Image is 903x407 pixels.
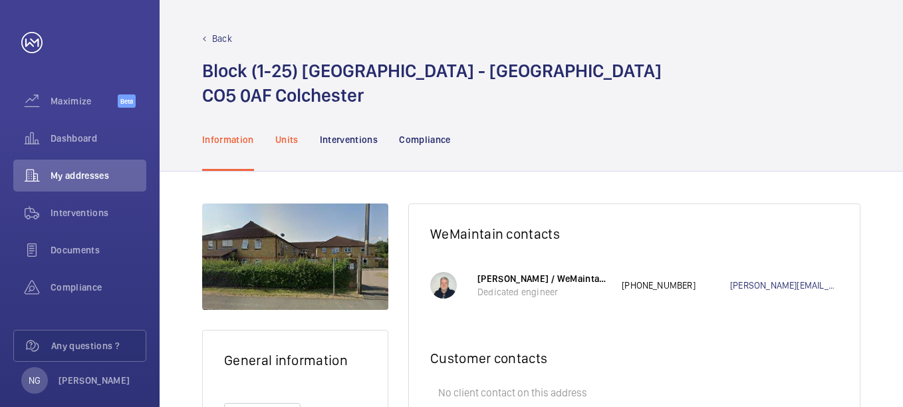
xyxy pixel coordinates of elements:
p: [PHONE_NUMBER] [622,279,730,292]
h2: Customer contacts [430,350,838,366]
span: Compliance [51,281,146,294]
span: Dashboard [51,132,146,145]
p: Interventions [320,133,378,146]
span: Interventions [51,206,146,219]
span: Any questions ? [51,339,146,352]
span: My addresses [51,169,146,182]
p: Compliance [399,133,451,146]
span: Maximize [51,94,118,108]
p: [PERSON_NAME] / WeMaintain UK [477,272,608,285]
h2: WeMaintain contacts [430,225,838,242]
p: Units [275,133,299,146]
h2: General information [224,352,366,368]
a: [PERSON_NAME][EMAIL_ADDRESS][DOMAIN_NAME] [730,279,838,292]
p: [PERSON_NAME] [59,374,130,387]
p: NG [29,374,41,387]
span: Beta [118,94,136,108]
span: Documents [51,243,146,257]
p: No client contact on this address [430,380,838,406]
p: Back [212,32,232,45]
h1: Block (1-25) [GEOGRAPHIC_DATA] - [GEOGRAPHIC_DATA] CO5 0AF Colchester [202,59,662,108]
p: Dedicated engineer [477,285,608,299]
p: Information [202,133,254,146]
